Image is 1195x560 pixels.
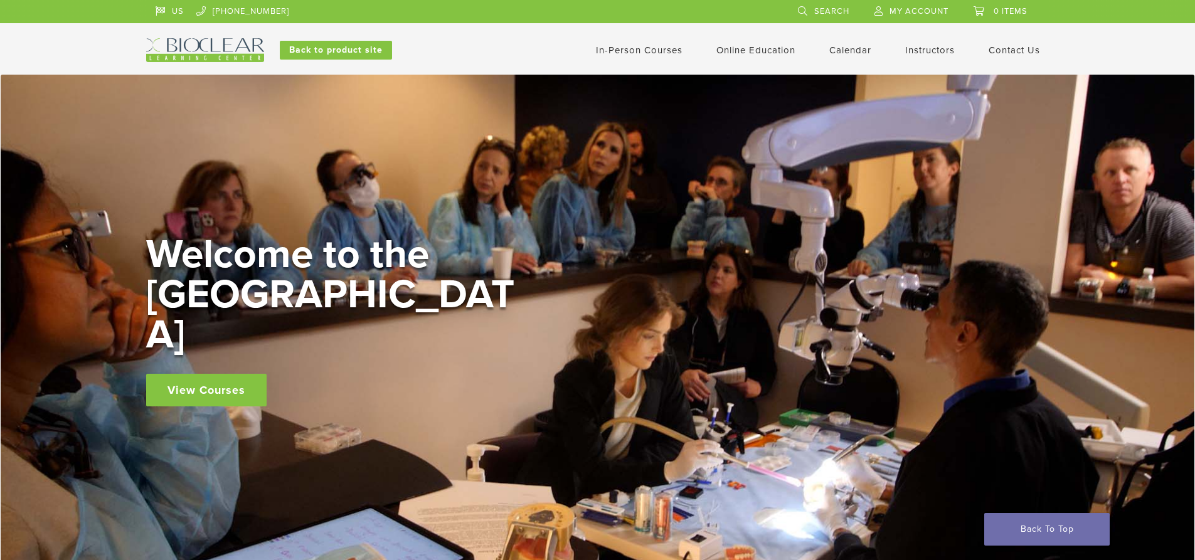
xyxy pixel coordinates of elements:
a: Back to product site [280,41,392,60]
a: Online Education [716,45,795,56]
span: Search [814,6,849,16]
a: Contact Us [989,45,1040,56]
span: My Account [890,6,948,16]
a: View Courses [146,374,267,406]
span: 0 items [994,6,1028,16]
a: Instructors [905,45,955,56]
a: Calendar [829,45,871,56]
a: In-Person Courses [596,45,682,56]
img: Bioclear [146,38,264,62]
h2: Welcome to the [GEOGRAPHIC_DATA] [146,235,523,355]
a: Back To Top [984,513,1110,546]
